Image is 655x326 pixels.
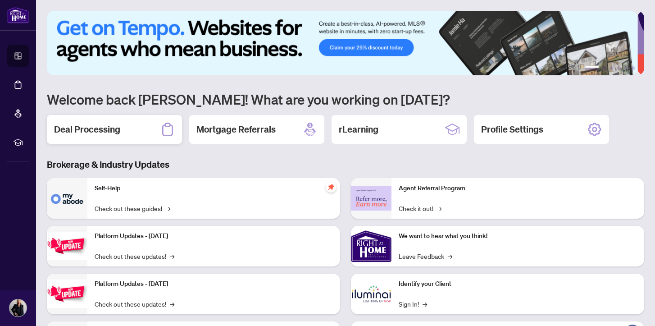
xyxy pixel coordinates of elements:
[619,294,646,321] button: Open asap
[617,66,621,70] button: 4
[47,11,637,75] img: Slide 0
[481,123,543,136] h2: Profile Settings
[399,184,637,193] p: Agent Referral Program
[95,251,174,261] a: Check out these updates!→
[166,203,170,213] span: →
[399,231,637,241] p: We want to hear what you think!
[603,66,606,70] button: 2
[632,66,635,70] button: 6
[339,123,378,136] h2: rLearning
[7,7,29,23] img: logo
[585,66,599,70] button: 1
[9,299,27,317] img: Profile Icon
[170,299,174,309] span: →
[399,299,427,309] a: Sign In!→
[624,66,628,70] button: 5
[95,184,333,193] p: Self-Help
[170,251,174,261] span: →
[437,203,441,213] span: →
[399,203,441,213] a: Check it out!→
[54,123,120,136] h2: Deal Processing
[196,123,276,136] h2: Mortgage Referrals
[351,186,391,211] img: Agent Referral Program
[448,251,452,261] span: →
[610,66,614,70] button: 3
[47,232,87,260] img: Platform Updates - July 21, 2025
[351,226,391,266] img: We want to hear what you think!
[95,299,174,309] a: Check out these updates!→
[399,251,452,261] a: Leave Feedback→
[351,274,391,314] img: Identify your Client
[47,178,87,219] img: Self-Help
[95,231,333,241] p: Platform Updates - [DATE]
[47,91,644,108] h1: Welcome back [PERSON_NAME]! What are you working on [DATE]?
[423,299,427,309] span: →
[95,279,333,289] p: Platform Updates - [DATE]
[399,279,637,289] p: Identify your Client
[326,182,337,193] span: pushpin
[47,280,87,308] img: Platform Updates - July 8, 2025
[47,158,644,171] h3: Brokerage & Industry Updates
[95,203,170,213] a: Check out these guides!→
